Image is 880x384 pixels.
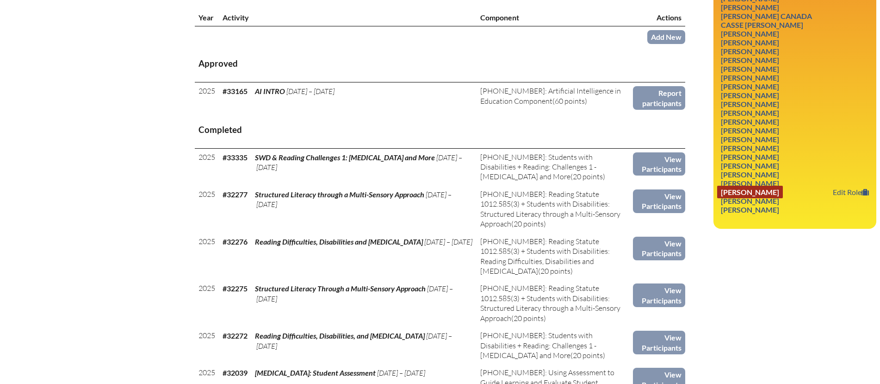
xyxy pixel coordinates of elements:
[255,87,285,95] span: AI INTRO
[477,9,633,26] th: Component
[717,168,783,181] a: [PERSON_NAME]
[717,27,783,40] a: [PERSON_NAME]
[255,284,453,303] span: [DATE] – [DATE]
[255,331,425,340] span: Reading Difficulties, Disabilities, and [MEDICAL_DATA]
[717,98,783,110] a: [PERSON_NAME]
[255,190,424,199] span: Structured Literacy through a Multi-Sensory Approach
[717,45,783,57] a: [PERSON_NAME]
[255,153,435,162] span: SWD & Reading Challenges 1: [MEDICAL_DATA] and More
[647,30,685,44] a: Add New
[223,237,248,246] b: #32276
[717,19,807,31] a: Casse [PERSON_NAME]
[480,86,621,105] span: [PHONE_NUMBER]: Artificial Intelligence in Education Component
[717,115,783,128] a: [PERSON_NAME]
[195,327,219,364] td: 2025
[477,186,633,233] td: (20 points)
[223,368,248,377] b: #32039
[198,58,682,69] h3: Approved
[717,1,783,13] a: [PERSON_NAME]
[223,331,248,340] b: #32272
[195,9,219,26] th: Year
[477,148,633,186] td: (20 points)
[223,153,248,162] b: #33335
[717,124,783,137] a: [PERSON_NAME]
[223,284,248,293] b: #32275
[717,80,783,93] a: [PERSON_NAME]
[223,87,248,95] b: #33165
[195,82,219,112] td: 2025
[480,283,620,322] span: [PHONE_NUMBER]: Reading Statute 1012.585(3) + Students with Disabilities: Structured Literacy thr...
[717,107,783,119] a: [PERSON_NAME]
[633,189,685,213] a: View Participants
[717,89,783,101] a: [PERSON_NAME]
[717,177,783,189] a: [PERSON_NAME]
[255,284,426,293] span: Structured Literacy Through a Multi-Sensory Approach
[717,36,783,49] a: [PERSON_NAME]
[717,63,783,75] a: [PERSON_NAME]
[223,190,248,199] b: #32277
[424,237,472,246] span: [DATE] – [DATE]
[477,82,633,112] td: (60 points)
[480,152,596,182] span: [PHONE_NUMBER]: Students with Disabilities + Reading: Challenges 1 - [MEDICAL_DATA] and More
[717,71,783,84] a: [PERSON_NAME]
[286,87,335,96] span: [DATE] – [DATE]
[198,124,682,136] h3: Completed
[633,9,685,26] th: Actions
[255,237,423,246] span: Reading Difficulties, Disabilities and [MEDICAL_DATA]
[477,233,633,280] td: (20 points)
[377,368,425,378] span: [DATE] – [DATE]
[255,190,452,209] span: [DATE] – [DATE]
[829,186,873,198] a: Edit Role
[717,54,783,66] a: [PERSON_NAME]
[717,133,783,145] a: [PERSON_NAME]
[717,195,783,207] a: [PERSON_NAME]
[480,189,620,228] span: [PHONE_NUMBER]: Reading Statute 1012.585(3) + Students with Disabilities: Structured Literacy thr...
[195,280,219,327] td: 2025
[477,327,633,364] td: (20 points)
[195,186,219,233] td: 2025
[480,237,610,276] span: [PHONE_NUMBER]: Reading Statute 1012.585(3) + Students with Disabilities: Reading Difficulties, D...
[717,142,783,154] a: [PERSON_NAME]
[717,151,783,163] a: [PERSON_NAME]
[255,331,452,350] span: [DATE] – [DATE]
[255,368,376,377] span: [MEDICAL_DATA]: Student Assessment
[219,9,477,26] th: Activity
[633,331,685,354] a: View Participants
[480,331,596,360] span: [PHONE_NUMBER]: Students with Disabilities + Reading: Challenges 1 - [MEDICAL_DATA] and More
[633,86,685,110] a: Report participants
[255,153,462,172] span: [DATE] – [DATE]
[633,283,685,307] a: View Participants
[717,10,816,22] a: [PERSON_NAME] Canada
[195,148,219,186] td: 2025
[195,233,219,280] td: 2025
[717,159,783,172] a: [PERSON_NAME]
[717,203,783,216] a: [PERSON_NAME]
[717,186,783,198] a: [PERSON_NAME]
[477,280,633,327] td: (20 points)
[633,152,685,176] a: View Participants
[633,237,685,260] a: View Participants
